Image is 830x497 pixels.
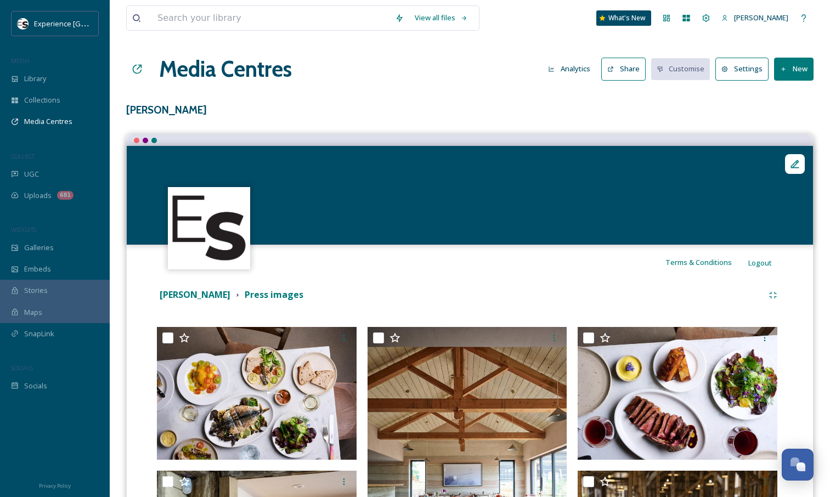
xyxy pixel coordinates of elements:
[18,18,29,29] img: WSCC%20ES%20Socials%20Icon%20-%20Secondary%20-%20Black.jpg
[11,57,30,65] span: MEDIA
[774,58,814,80] button: New
[748,258,772,268] span: Logout
[543,58,601,80] a: Analytics
[152,6,389,30] input: Search your library
[11,152,35,160] span: COLLECT
[651,58,710,80] button: Customise
[665,257,732,267] span: Terms & Conditions
[601,58,646,80] button: Share
[160,289,230,301] strong: [PERSON_NAME]
[24,74,46,84] span: Library
[245,289,303,301] strong: Press images
[24,95,60,105] span: Collections
[24,169,39,179] span: UGC
[734,13,788,22] span: [PERSON_NAME]
[715,58,769,80] button: Settings
[57,191,74,200] div: 681
[716,7,794,29] a: [PERSON_NAME]
[24,264,51,274] span: Embeds
[24,381,47,391] span: Socials
[665,256,748,269] a: Terms & Conditions
[39,482,71,489] span: Privacy Policy
[409,7,473,29] a: View all files
[39,478,71,492] a: Privacy Policy
[34,18,143,29] span: Experience [GEOGRAPHIC_DATA]
[24,329,54,339] span: SnapLink
[578,327,777,460] img: Knepp_08.08.23_D.Charbit_0420.jpg
[126,102,814,118] h3: [PERSON_NAME]
[11,364,33,372] span: SOCIALS
[157,327,357,460] img: Knepp_08.08.23_D.Charbit_0474.jpg
[24,242,54,253] span: Galleries
[24,307,42,318] span: Maps
[782,449,814,481] button: Open Chat
[715,58,774,80] a: Settings
[11,225,36,234] span: WIDGETS
[170,188,249,268] img: WSCC%20ES%20Socials%20Icon%20-%20Secondary%20-%20Black.jpg
[24,285,48,296] span: Stories
[24,190,52,201] span: Uploads
[651,58,716,80] a: Customise
[543,58,596,80] button: Analytics
[596,10,651,26] a: What's New
[159,53,292,86] a: Media Centres
[24,116,72,127] span: Media Centres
